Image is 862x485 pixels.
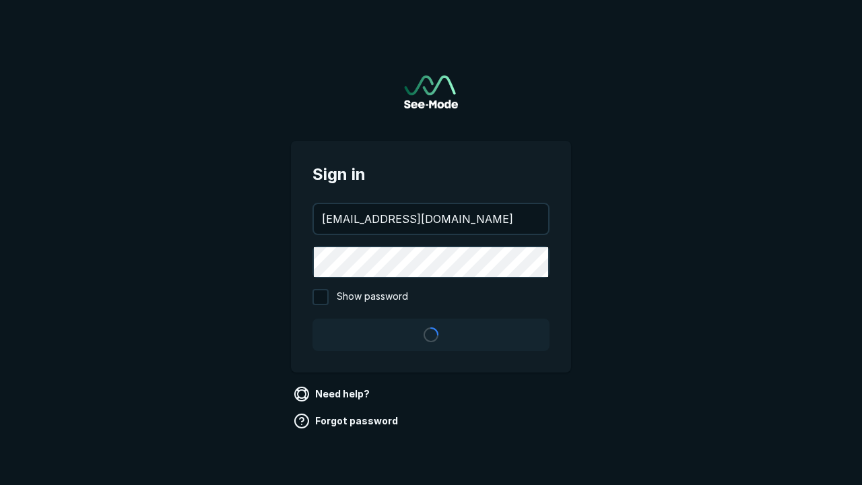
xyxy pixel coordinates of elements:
input: your@email.com [314,204,548,234]
a: Forgot password [291,410,403,432]
a: Go to sign in [404,75,458,108]
span: Show password [337,289,408,305]
a: Need help? [291,383,375,405]
img: See-Mode Logo [404,75,458,108]
span: Sign in [312,162,550,187]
